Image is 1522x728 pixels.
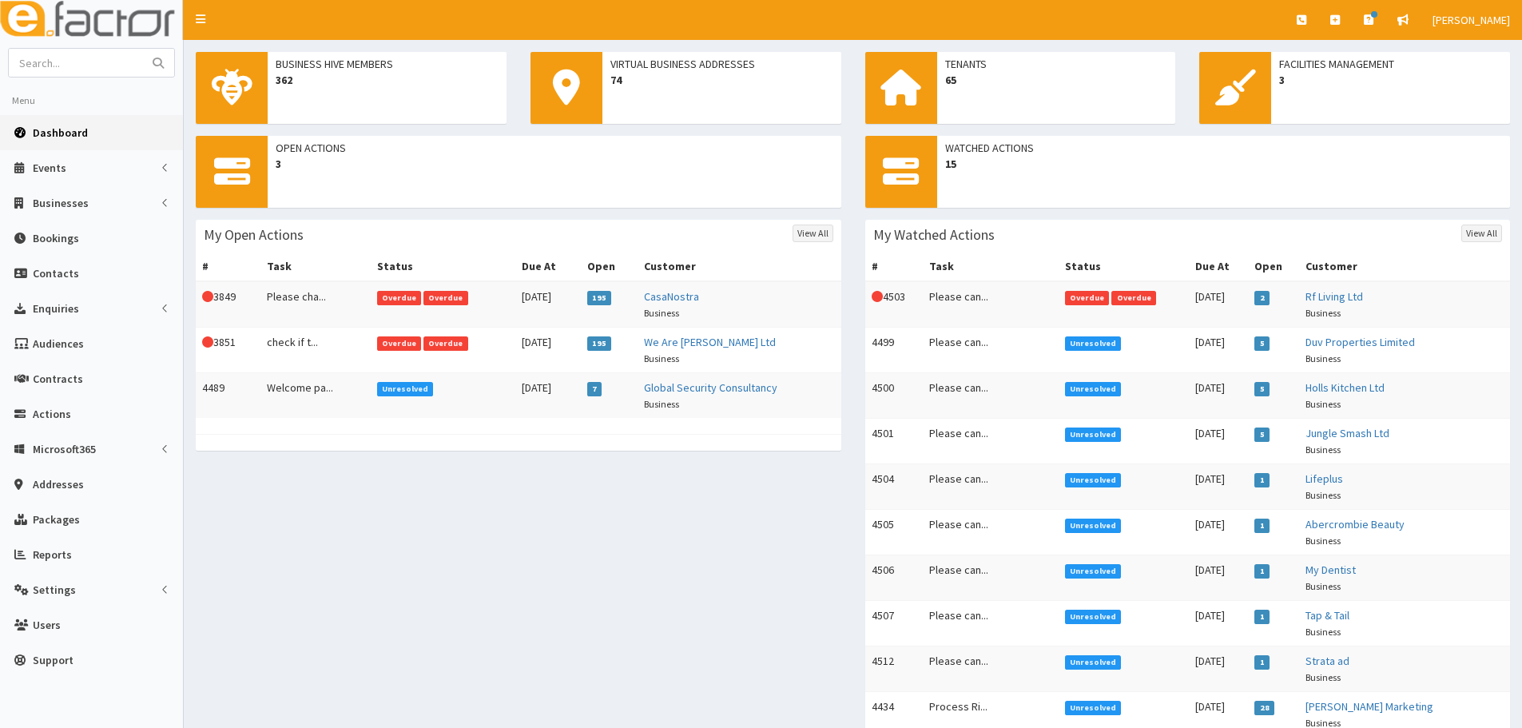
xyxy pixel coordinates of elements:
td: [DATE] [515,328,581,373]
span: Unresolved [1065,519,1122,533]
a: View All [1461,225,1502,242]
small: Business [1305,535,1341,547]
span: Actions [33,407,71,421]
td: 4500 [865,373,924,419]
span: Overdue [1065,291,1110,305]
span: 1 [1254,473,1270,487]
td: 3851 [196,328,260,373]
span: Users [33,618,61,632]
small: Business [1305,307,1341,319]
td: [DATE] [1189,555,1248,601]
span: 7 [587,382,602,396]
span: 1 [1254,519,1270,533]
td: check if t... [260,328,371,373]
span: Unresolved [1065,473,1122,487]
span: Contracts [33,372,83,386]
span: Unresolved [1065,336,1122,351]
i: This Action is overdue! [202,336,213,348]
td: [DATE] [1189,510,1248,555]
h3: My Watched Actions [873,228,995,242]
td: [DATE] [515,281,581,328]
td: Please can... [923,373,1058,419]
td: Please can... [923,601,1058,646]
th: # [865,252,924,281]
td: 3849 [196,281,260,328]
a: CasaNostra [644,289,699,304]
span: 1 [1254,610,1270,624]
td: Please can... [923,464,1058,510]
span: 1 [1254,655,1270,670]
span: Facilities Management [1279,56,1502,72]
a: Holls Kitchen Ltd [1305,380,1385,395]
td: [DATE] [515,373,581,419]
small: Business [1305,489,1341,501]
a: Rf Living Ltd [1305,289,1363,304]
td: [DATE] [1189,646,1248,692]
th: Customer [1299,252,1510,281]
td: Please can... [923,281,1058,328]
span: Overdue [423,336,468,351]
a: My Dentist [1305,563,1356,577]
span: 2 [1254,291,1270,305]
small: Business [1305,352,1341,364]
th: Due At [1189,252,1248,281]
td: 4506 [865,555,924,601]
span: 195 [587,336,612,351]
span: 3 [1279,72,1502,88]
small: Business [644,352,679,364]
small: Business [1305,444,1341,455]
span: Open Actions [276,140,833,156]
span: Contacts [33,266,79,280]
td: 4503 [865,281,924,328]
span: Unresolved [1065,564,1122,579]
span: Overdue [1111,291,1156,305]
td: 4507 [865,601,924,646]
span: Unresolved [1065,428,1122,442]
span: Settings [33,583,76,597]
td: 4504 [865,464,924,510]
span: Bookings [33,231,79,245]
small: Business [1305,671,1341,683]
td: [DATE] [1189,601,1248,646]
span: Reports [33,547,72,562]
td: [DATE] [1189,373,1248,419]
th: Open [1248,252,1299,281]
a: Global Security Consultancy [644,380,777,395]
span: 74 [610,72,833,88]
span: 28 [1254,701,1274,715]
span: Unresolved [1065,382,1122,396]
span: Unresolved [1065,655,1122,670]
td: 4512 [865,646,924,692]
a: Jungle Smash Ltd [1305,426,1389,440]
td: Please can... [923,646,1058,692]
th: # [196,252,260,281]
th: Customer [638,252,841,281]
a: We Are [PERSON_NAME] Ltd [644,335,776,349]
th: Task [260,252,371,281]
a: View All [793,225,833,242]
span: Virtual Business Addresses [610,56,833,72]
td: [DATE] [1189,419,1248,464]
td: Please can... [923,419,1058,464]
span: 65 [945,72,1168,88]
small: Business [1305,626,1341,638]
small: Business [644,307,679,319]
a: Lifeplus [1305,471,1343,486]
small: Business [1305,580,1341,592]
span: Unresolved [1065,701,1122,715]
td: [DATE] [1189,281,1248,328]
span: Business Hive Members [276,56,499,72]
span: Watched Actions [945,140,1503,156]
span: Enquiries [33,301,79,316]
span: [PERSON_NAME] [1433,13,1510,27]
td: 4501 [865,419,924,464]
span: Addresses [33,477,84,491]
span: Microsoft365 [33,442,96,456]
th: Open [581,252,638,281]
span: 195 [587,291,612,305]
span: 1 [1254,564,1270,579]
td: [DATE] [1189,328,1248,373]
h3: My Open Actions [204,228,304,242]
a: Abercrombie Beauty [1305,517,1405,531]
th: Due At [515,252,581,281]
